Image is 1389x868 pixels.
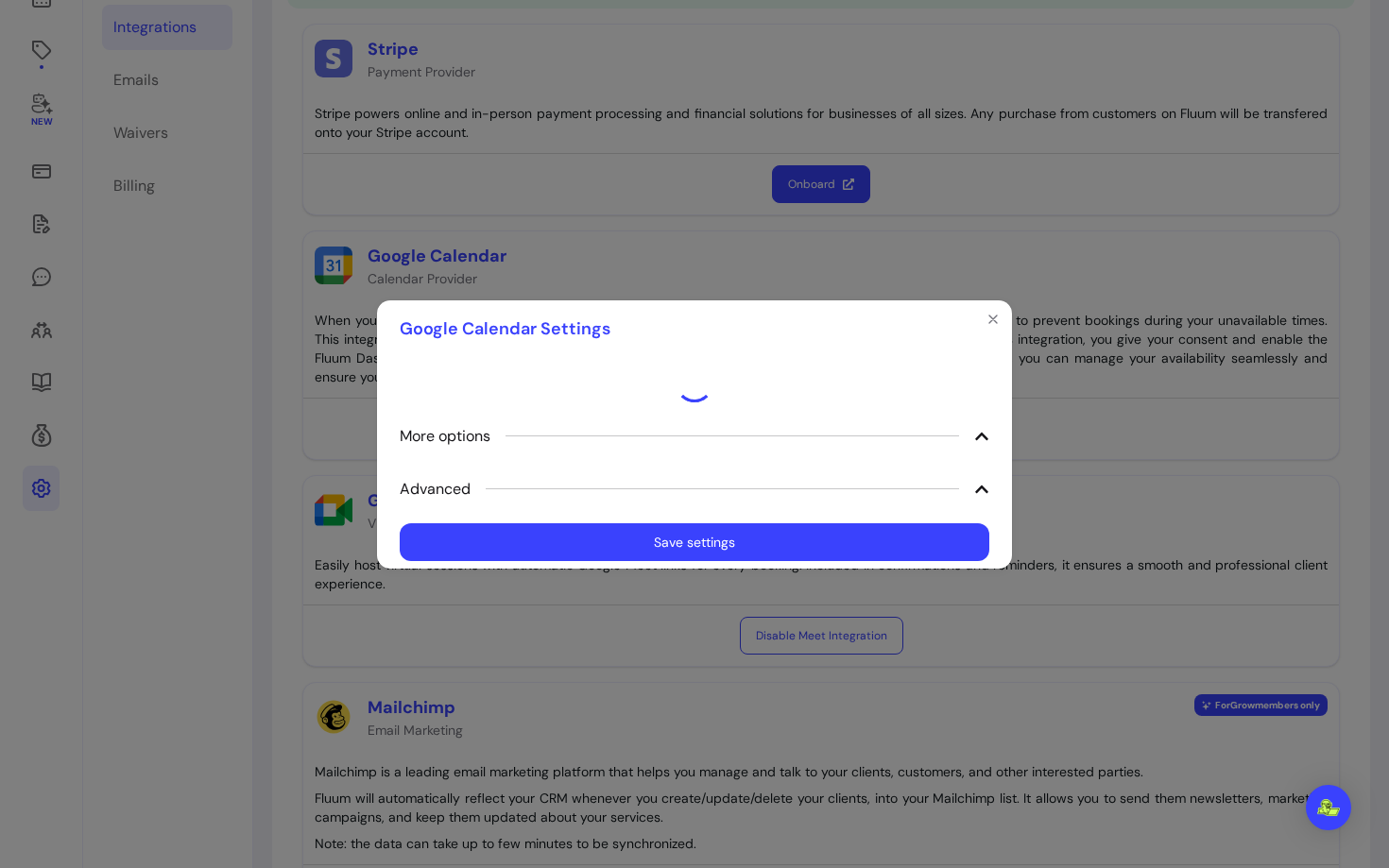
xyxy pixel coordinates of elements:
header: Google Calendar Settings [377,300,1012,357]
div: Loading [676,365,713,402]
span: More options [400,425,490,448]
div: Open Intercom Messenger [1306,785,1351,830]
button: Close [978,304,1008,334]
span: Advanced [400,478,471,501]
button: Save settings [400,523,989,561]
